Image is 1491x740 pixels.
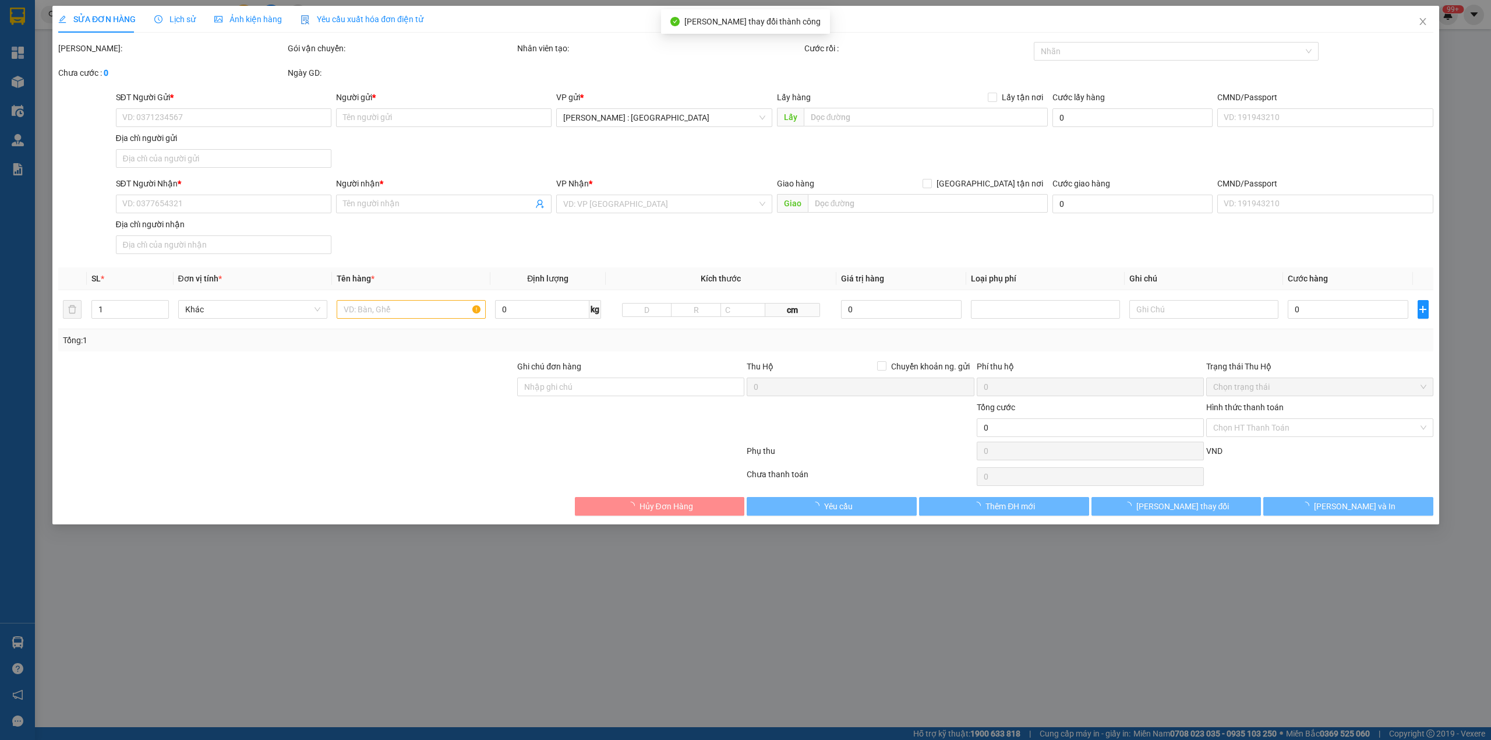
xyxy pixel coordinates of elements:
span: Tên hàng [336,274,374,283]
div: [PERSON_NAME]: [58,42,285,55]
div: CMND/Passport [1217,91,1433,104]
input: R [671,303,720,317]
th: Loại phụ phí [966,267,1124,290]
input: C [720,303,765,317]
span: Ảnh kiện hàng [214,15,282,24]
span: loading [626,502,639,510]
span: SL [91,274,101,283]
span: Lấy tận nơi [997,91,1047,104]
span: close [1418,17,1427,26]
span: check-circle [670,17,680,26]
div: SĐT Người Gửi [115,91,331,104]
input: Dọc đường [803,108,1047,126]
button: Thêm ĐH mới [919,497,1089,516]
span: loading [1123,502,1136,510]
button: [PERSON_NAME] thay đổi [1091,497,1261,516]
span: Lấy [776,108,803,126]
img: icon [301,15,310,24]
div: Người gửi [336,91,552,104]
button: delete [63,300,82,319]
span: Hủy Đơn Hàng [639,500,692,513]
th: Ghi chú [1124,267,1282,290]
b: 0 [104,68,108,77]
span: [PERSON_NAME] thay đổi [1136,500,1229,513]
span: Yêu cầu xuất hóa đơn điện tử [301,15,423,24]
span: [PERSON_NAME] thay đổi thành công [684,17,821,26]
span: Lịch sử [154,15,196,24]
span: clock-circle [154,15,162,23]
span: Giao [776,194,807,213]
button: Yêu cầu [747,497,917,516]
label: Cước giao hàng [1052,179,1110,188]
div: Chưa cước : [58,66,285,79]
span: plus [1418,305,1428,314]
span: loading [973,502,985,510]
span: Khác [185,301,320,318]
input: VD: Bàn, Ghế [336,300,485,319]
div: Trạng thái Thu Hộ [1206,360,1433,373]
div: SĐT Người Nhận [115,177,331,190]
span: loading [1301,502,1314,510]
span: VND [1206,446,1222,456]
div: Gói vận chuyển: [288,42,515,55]
span: kg [589,300,601,319]
span: Chọn trạng thái [1213,378,1426,396]
div: Địa chỉ người gửi [115,132,331,145]
div: Tổng: 1 [63,334,575,347]
input: Địa chỉ của người nhận [115,235,331,254]
span: Giao hàng [776,179,814,188]
input: Ghi Chú [1129,300,1278,319]
span: user-add [535,199,545,209]
label: Cước lấy hàng [1052,93,1104,102]
button: [PERSON_NAME] và In [1263,497,1433,516]
input: Cước lấy hàng [1052,108,1213,127]
span: Lấy hàng [776,93,810,102]
span: [GEOGRAPHIC_DATA] tận nơi [931,177,1047,190]
div: Phụ thu [745,445,975,465]
span: Yêu cầu [824,500,852,513]
span: [PERSON_NAME] và In [1314,500,1395,513]
div: Chưa thanh toán [745,468,975,488]
span: VP Nhận [556,179,589,188]
span: picture [214,15,222,23]
input: Ghi chú đơn hàng [517,378,744,396]
span: Giá trị hàng [840,274,884,283]
div: Cước rồi : [804,42,1031,55]
button: plus [1417,300,1428,319]
span: Thu Hộ [747,362,773,371]
span: Đơn vị tính [178,274,221,283]
div: Phí thu hộ [976,360,1203,378]
label: Ghi chú đơn hàng [517,362,581,371]
input: Địa chỉ của người gửi [115,149,331,168]
input: D [622,303,672,317]
span: Thêm ĐH mới [985,500,1035,513]
label: Hình thức thanh toán [1206,403,1283,412]
span: Kích thước [701,274,741,283]
span: Định lượng [527,274,568,283]
button: Hủy Đơn Hàng [574,497,744,516]
div: VP gửi [556,91,772,104]
span: SỬA ĐƠN HÀNG [58,15,136,24]
div: Ngày GD: [288,66,515,79]
input: Dọc đường [807,194,1047,213]
div: Địa chỉ người nhận [115,218,331,231]
div: Người nhận [336,177,552,190]
span: Cước hàng [1287,274,1327,283]
span: Hồ Chí Minh : Kho Quận 12 [563,109,765,126]
span: cm [765,303,819,317]
div: CMND/Passport [1217,177,1433,190]
input: Cước giao hàng [1052,195,1213,213]
span: Tổng cước [976,403,1015,412]
span: edit [58,15,66,23]
span: loading [811,502,824,510]
div: Nhân viên tạo: [517,42,802,55]
button: Close [1406,6,1439,38]
span: Chuyển khoản ng. gửi [886,360,974,373]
